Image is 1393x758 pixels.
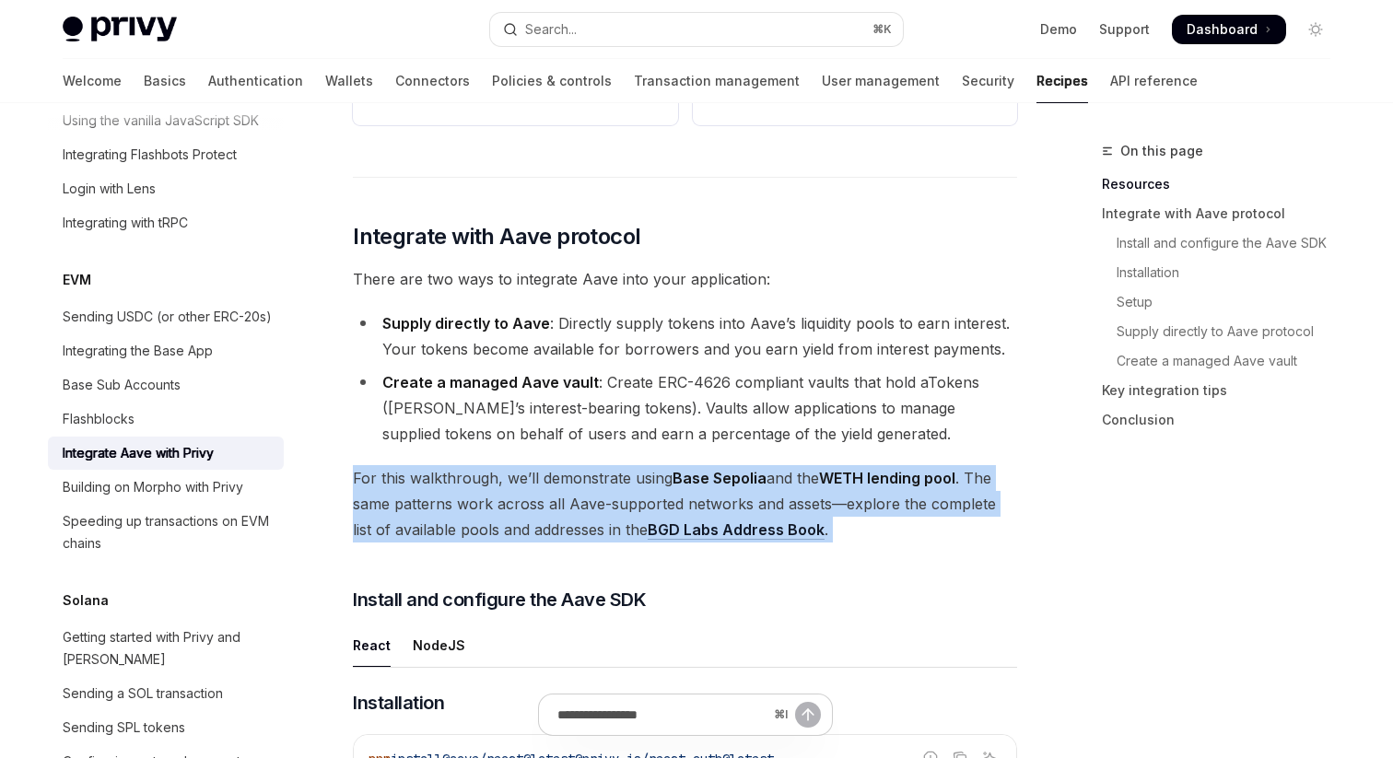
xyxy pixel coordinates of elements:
a: Speeding up transactions on EVM chains [48,505,284,560]
button: Send message [795,702,821,728]
input: Ask a question... [557,694,767,735]
a: Integrating with tRPC [48,206,284,239]
span: There are two ways to integrate Aave into your application: [353,266,1017,292]
a: Support [1099,20,1150,39]
div: Integrating with tRPC [63,212,188,234]
a: Demo [1040,20,1077,39]
div: Integrate Aave with Privy [63,442,214,464]
a: Flashblocks [48,402,284,436]
li: : Create ERC-4626 compliant vaults that hold aTokens ([PERSON_NAME]’s interest-bearing tokens). V... [353,369,1017,447]
div: Building on Morpho with Privy [63,476,243,498]
a: BGD Labs Address Book [648,520,825,540]
div: React [353,624,391,667]
span: Dashboard [1187,20,1258,39]
a: Integrating Flashbots Protect [48,138,284,171]
h5: Solana [63,589,109,612]
a: Create a managed Aave vault [1102,346,1345,376]
a: Key integration tips [1102,376,1345,405]
a: Base Sub Accounts [48,368,284,402]
a: Dashboard [1172,15,1286,44]
div: Search... [525,18,577,41]
div: Integrating the Base App [63,340,213,362]
div: Speeding up transactions on EVM chains [63,510,273,554]
div: Sending USDC (or other ERC-20s) [63,306,272,328]
a: Installation [1102,258,1345,287]
div: Flashblocks [63,408,135,430]
a: Supply directly to Aave protocol [1102,317,1345,346]
a: Resources [1102,169,1345,199]
a: Basics [144,59,186,103]
a: Welcome [63,59,122,103]
span: Integrate with Aave protocol [353,222,640,251]
a: Building on Morpho with Privy [48,471,284,504]
a: Sending SPL tokens [48,711,284,744]
strong: Base Sepolia [673,469,767,487]
button: Open search [490,13,903,46]
a: Login with Lens [48,172,284,205]
div: Login with Lens [63,178,156,200]
a: Install and configure the Aave SDK [1102,228,1345,258]
a: Security [962,59,1014,103]
a: Policies & controls [492,59,612,103]
a: Authentication [208,59,303,103]
span: On this page [1120,140,1203,162]
strong: Create a managed Aave vault [382,373,599,391]
a: User management [822,59,940,103]
div: Base Sub Accounts [63,374,181,396]
div: Getting started with Privy and [PERSON_NAME] [63,626,273,671]
h5: EVM [63,269,91,291]
div: Sending SPL tokens [63,717,185,739]
a: Integrating the Base App [48,334,284,367]
strong: Supply directly to Aave [382,314,550,332]
img: light logo [63,17,177,42]
span: Install and configure the Aave SDK [353,587,646,612]
a: Transaction management [634,59,800,103]
a: Sending USDC (or other ERC-20s) [48,300,284,333]
a: Conclusion [1102,405,1345,435]
li: : Directly supply tokens into Aave’s liquidity pools to earn interest. Your tokens become availab... [353,310,1017,362]
a: API reference [1110,59,1198,103]
button: Toggle dark mode [1301,15,1330,44]
a: Connectors [395,59,470,103]
div: NodeJS [413,624,465,667]
a: Integrate with Aave protocol [1102,199,1345,228]
a: Getting started with Privy and [PERSON_NAME] [48,621,284,676]
span: For this walkthrough, we’ll demonstrate using and the . The same patterns work across all Aave-su... [353,465,1017,542]
span: ⌘ K [872,22,892,37]
a: Sending a SOL transaction [48,677,284,710]
div: Integrating Flashbots Protect [63,144,237,166]
a: Recipes [1036,59,1088,103]
strong: WETH lending pool [819,469,955,487]
a: Setup [1102,287,1345,317]
div: Sending a SOL transaction [63,682,223,705]
a: Integrate Aave with Privy [48,437,284,470]
a: Wallets [325,59,373,103]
